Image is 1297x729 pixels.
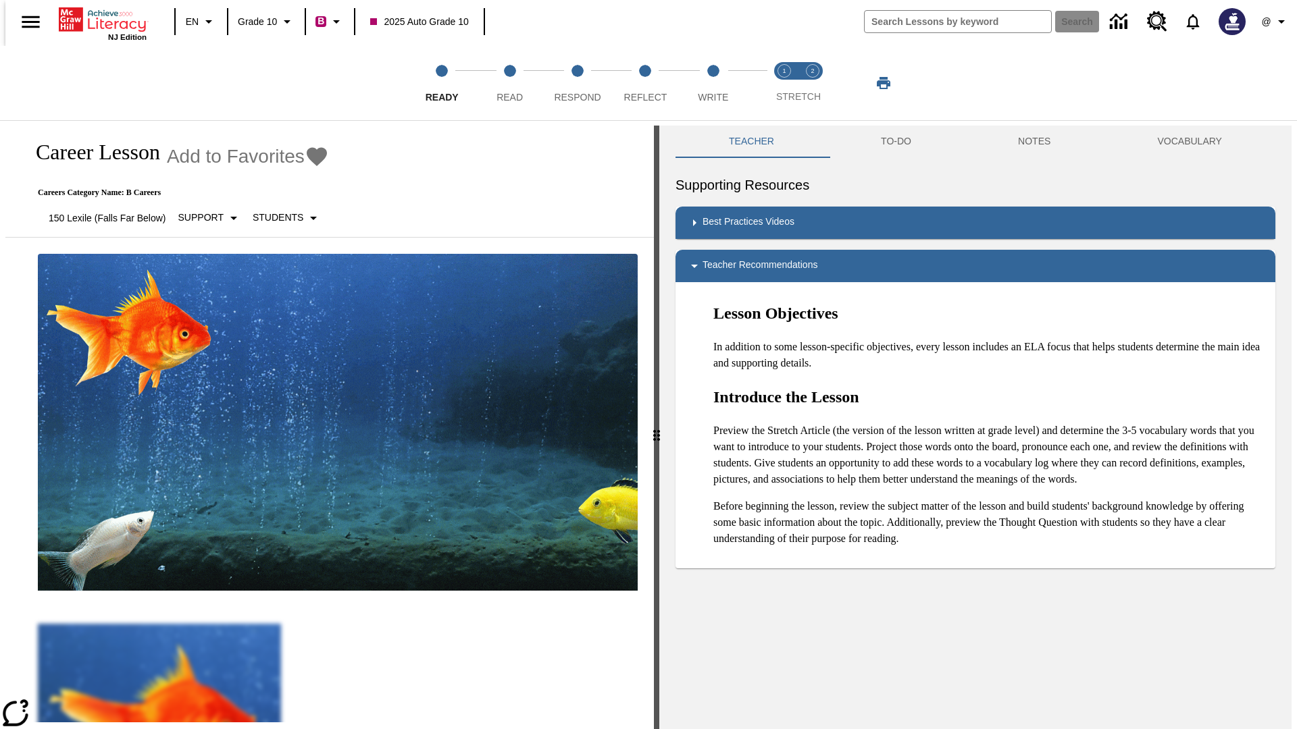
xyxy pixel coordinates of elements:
[782,67,786,74] text: 1
[828,126,965,158] button: TO-DO
[370,15,468,29] span: 2025 Auto Grade 10
[178,211,224,225] p: Support
[317,13,324,30] span: B
[659,126,1292,729] div: activity
[713,301,1265,325] h2: Lesson Objectives
[167,146,305,167] span: Add to Favorites
[703,215,794,231] p: Best Practices Videos
[793,46,832,120] button: Stretch Respond step 2 of 2
[713,423,1265,487] p: Preview the Stretch Article (the version of the lesson written at grade level) and determine the ...
[108,33,147,41] span: NJ Edition
[554,92,601,103] span: Respond
[1139,3,1175,40] a: Resource Center, Will open in new tab
[1254,9,1297,34] button: Profile/Settings
[713,385,1265,409] h2: Introduce the Lesson
[624,92,667,103] span: Reflect
[713,339,1265,371] p: In addition to some lesson-specific objectives, every lesson includes an ELA focus that helps stu...
[11,2,51,42] button: Open side menu
[253,211,303,225] p: Students
[247,206,327,230] button: Select Student
[713,498,1265,547] p: Before beginning the lesson, review the subject matter of the lesson and build students' backgrou...
[22,188,329,198] p: Careers Category Name: B Careers
[676,126,828,158] button: Teacher
[38,254,638,591] img: fish
[173,206,247,230] button: Scaffolds, Support
[1104,126,1275,158] button: VOCABULARY
[703,258,817,274] p: Teacher Recommendations
[965,126,1104,158] button: NOTES
[186,15,199,29] span: EN
[167,144,329,168] button: Add to Favorites - Career Lesson
[676,174,1275,196] h6: Supporting Resources
[1175,4,1211,39] a: Notifications
[426,92,459,103] span: Ready
[497,92,523,103] span: Read
[403,46,481,120] button: Ready step 1 of 5
[310,9,350,34] button: Boost Class color is violet red. Change class color
[470,46,549,120] button: Read step 2 of 5
[606,46,684,120] button: Reflect step 4 of 5
[22,140,160,165] h1: Career Lesson
[676,207,1275,239] div: Best Practices Videos
[1261,15,1271,29] span: @
[1211,4,1254,39] button: Select a new avatar
[538,46,617,120] button: Respond step 3 of 5
[59,5,147,41] div: Home
[674,46,753,120] button: Write step 5 of 5
[676,126,1275,158] div: Instructional Panel Tabs
[5,126,654,722] div: reading
[654,126,659,729] div: Press Enter or Spacebar and then press right and left arrow keys to move the slider
[776,91,821,102] span: STRETCH
[232,9,301,34] button: Grade: Grade 10, Select a grade
[811,67,814,74] text: 2
[698,92,728,103] span: Write
[1219,8,1246,35] img: Avatar
[865,11,1051,32] input: search field
[765,46,804,120] button: Stretch Read step 1 of 2
[1102,3,1139,40] a: Data Center
[238,15,277,29] span: Grade 10
[180,9,223,34] button: Language: EN, Select a language
[32,211,166,225] p: 150 Lexile (Falls Far Below)
[676,250,1275,282] div: Teacher Recommendations
[862,71,905,95] button: Print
